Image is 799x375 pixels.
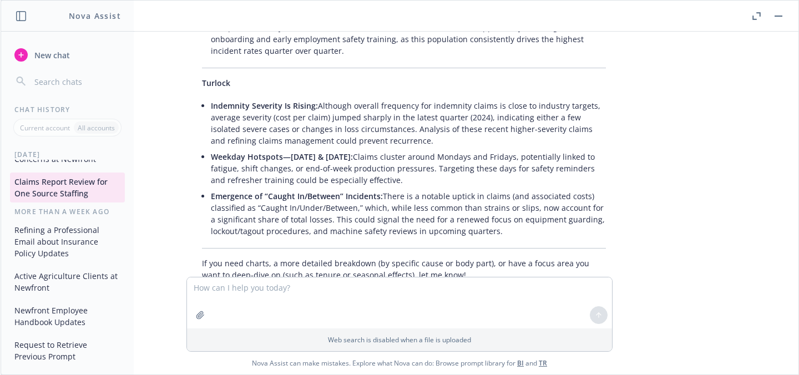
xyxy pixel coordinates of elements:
li: There is a notable uptick in claims (and associated costs) classified as “Caught In/Under/Between... [211,188,606,239]
div: Chat History [1,105,134,114]
li: New hires with less than six months’ tenure continue to represent nearly half of all claims and i... [211,8,606,59]
button: Claims Report Review for One Source Staffing [10,173,125,202]
li: Although overall frequency for indemnity claims is close to industry targets, average severity (c... [211,98,606,149]
div: [DATE] [1,150,134,159]
p: Current account [20,123,70,133]
p: If you need charts, a more detailed breakdown (by specific cause or body part), or have a focus a... [202,257,606,281]
button: Refining a Professional Email about Insurance Policy Updates [10,221,125,262]
input: Search chats [32,74,120,89]
button: Newfront Employee Handbook Updates [10,301,125,331]
button: Request to Retrieve Previous Prompt [10,336,125,366]
span: Emergence of “Caught In/Between” Incidents: [211,191,383,201]
a: TR [539,358,547,368]
button: Active Agriculture Clients at Newfront [10,267,125,297]
span: Indemnity Severity Is Rising: [211,100,318,111]
button: New chat [10,45,125,65]
p: Web search is disabled when a file is uploaded [194,335,605,344]
p: All accounts [78,123,115,133]
span: Weekday Hotspots—[DATE] & [DATE]: [211,151,353,162]
a: BI [517,358,524,368]
span: Turlock [202,78,230,88]
h1: Nova Assist [69,10,121,22]
span: Nova Assist can make mistakes. Explore what Nova can do: Browse prompt library for and [252,352,547,374]
div: More than a week ago [1,207,134,216]
span: New chat [32,49,70,61]
li: Claims cluster around Mondays and Fridays, potentially linked to fatigue, shift changes, or end-o... [211,149,606,188]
